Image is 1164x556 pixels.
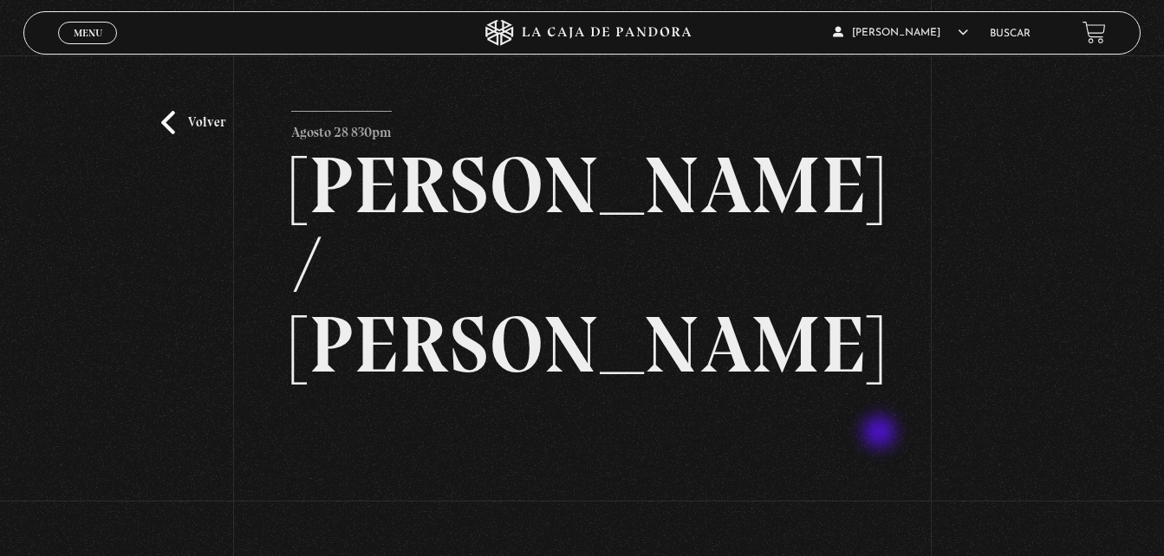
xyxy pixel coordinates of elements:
p: Agosto 28 830pm [291,111,392,145]
a: View your shopping cart [1083,21,1106,44]
a: Buscar [990,29,1031,39]
span: Cerrar [68,42,108,55]
span: [PERSON_NAME] [833,28,968,38]
h2: [PERSON_NAME] / [PERSON_NAME] [291,145,872,385]
a: Volver [161,111,225,134]
span: Menu [74,28,102,38]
